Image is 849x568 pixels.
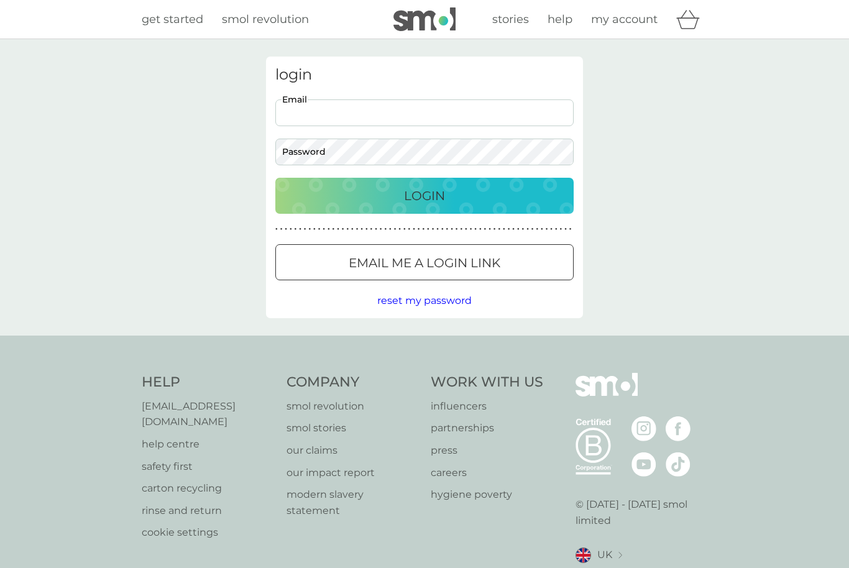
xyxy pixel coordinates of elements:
[142,373,274,392] h4: Help
[287,442,419,459] a: our claims
[418,226,420,232] p: ●
[479,226,482,232] p: ●
[451,226,453,232] p: ●
[142,459,274,475] a: safety first
[313,226,316,232] p: ●
[576,547,591,563] img: UK flag
[142,12,203,26] span: get started
[287,487,419,518] a: modern slavery statement
[492,12,529,26] span: stories
[275,66,574,84] h3: login
[403,226,406,232] p: ●
[576,497,708,528] p: © [DATE] - [DATE] smol limited
[285,226,287,232] p: ●
[631,416,656,441] img: visit the smol Instagram page
[431,487,543,503] a: hygiene poverty
[275,244,574,280] button: Email me a login link
[333,226,335,232] p: ●
[304,226,306,232] p: ●
[342,226,344,232] p: ●
[560,226,562,232] p: ●
[275,226,278,232] p: ●
[431,442,543,459] p: press
[308,226,311,232] p: ●
[546,226,548,232] p: ●
[541,226,543,232] p: ●
[389,226,392,232] p: ●
[377,293,472,309] button: reset my password
[548,11,572,29] a: help
[337,226,339,232] p: ●
[142,524,274,541] a: cookie settings
[564,226,567,232] p: ●
[432,226,434,232] p: ●
[631,452,656,477] img: visit the smol Youtube page
[618,552,622,559] img: select a new location
[370,226,373,232] p: ●
[569,226,572,232] p: ●
[394,226,397,232] p: ●
[591,11,658,29] a: my account
[287,420,419,436] a: smol stories
[522,226,525,232] p: ●
[398,226,401,232] p: ●
[299,226,301,232] p: ●
[508,226,510,232] p: ●
[142,480,274,497] a: carton recycling
[346,226,349,232] p: ●
[517,226,520,232] p: ●
[441,226,444,232] p: ●
[446,226,449,232] p: ●
[318,226,321,232] p: ●
[287,373,419,392] h4: Company
[474,226,477,232] p: ●
[493,226,496,232] p: ●
[436,226,439,232] p: ●
[323,226,325,232] p: ●
[484,226,487,232] p: ●
[666,416,691,441] img: visit the smol Facebook page
[676,7,707,32] div: basket
[360,226,363,232] p: ●
[531,226,534,232] p: ●
[384,226,387,232] p: ●
[431,420,543,436] a: partnerships
[536,226,538,232] p: ●
[489,226,491,232] p: ●
[222,11,309,29] a: smol revolution
[460,226,462,232] p: ●
[465,226,467,232] p: ●
[377,295,472,306] span: reset my password
[526,226,529,232] p: ●
[503,226,505,232] p: ●
[408,226,411,232] p: ●
[591,12,658,26] span: my account
[356,226,359,232] p: ●
[431,398,543,415] a: influencers
[142,398,274,430] a: [EMAIL_ADDRESS][DOMAIN_NAME]
[142,436,274,452] a: help centre
[275,178,574,214] button: Login
[427,226,429,232] p: ●
[555,226,558,232] p: ●
[548,12,572,26] span: help
[431,465,543,481] a: careers
[287,465,419,481] a: our impact report
[498,226,500,232] p: ●
[142,503,274,519] a: rinse and return
[492,11,529,29] a: stories
[290,226,292,232] p: ●
[287,398,419,415] a: smol revolution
